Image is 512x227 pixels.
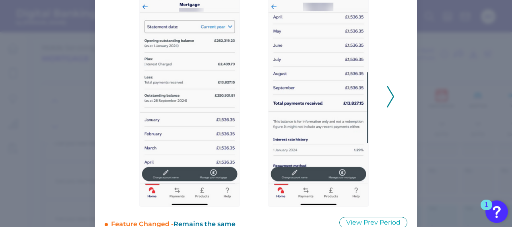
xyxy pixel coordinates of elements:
div: 1 [485,205,488,215]
button: Open Resource Center, 1 new notification [485,200,508,223]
